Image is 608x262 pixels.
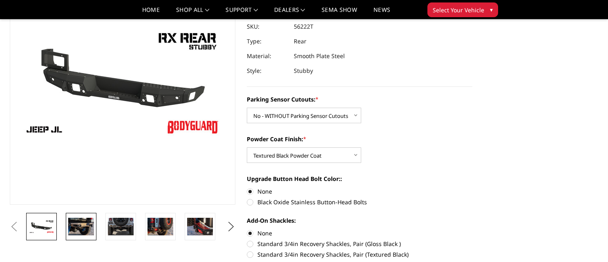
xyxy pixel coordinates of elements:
[247,135,472,143] label: Powder Coat Finish:
[68,218,94,235] img: Jeep JL Stubby Rear Bumper
[176,7,209,19] a: shop all
[247,239,472,248] label: Standard 3/4in Recovery Shackles, Pair (Gloss Black )
[29,219,54,234] img: Jeep JL Stubby Rear Bumper
[148,218,173,235] img: Jeep JL Stubby Rear Bumper
[247,34,288,49] dt: Type:
[226,7,258,19] a: Support
[247,216,472,225] label: Add-On Shackles:
[187,218,213,235] img: Jeep JL Stubby Rear Bumper
[294,49,345,63] dd: Smooth Plate Steel
[294,34,306,49] dd: Rear
[8,221,20,233] button: Previous
[322,7,357,19] a: SEMA Show
[108,218,134,235] img: Jeep JL Stubby Rear Bumper
[247,49,288,63] dt: Material:
[225,221,237,233] button: Next
[247,198,472,206] label: Black Oxide Stainless Button-Head Bolts
[373,7,390,19] a: News
[294,19,313,34] dd: 56222T
[490,5,493,14] span: ▾
[294,63,313,78] dd: Stubby
[247,229,472,237] label: None
[142,7,160,19] a: Home
[274,7,305,19] a: Dealers
[247,19,288,34] dt: SKU:
[247,250,472,259] label: Standard 3/4in Recovery Shackles, Pair (Textured Black)
[433,6,484,14] span: Select Your Vehicle
[247,174,472,183] label: Upgrade Button Head Bolt Color::
[247,63,288,78] dt: Style:
[427,2,498,17] button: Select Your Vehicle
[247,95,472,104] label: Parking Sensor Cutouts:
[247,187,472,196] label: None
